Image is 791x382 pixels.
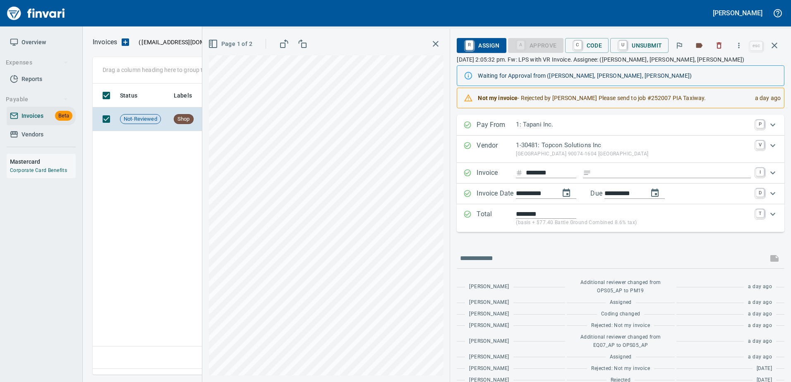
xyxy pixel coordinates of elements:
[10,167,67,173] a: Corporate Card Benefits
[141,38,236,46] span: [EMAIL_ADDRESS][DOMAIN_NAME]
[645,183,665,203] button: change due date
[516,141,751,150] p: 1-30481: Topcon Solutions Inc
[7,107,76,125] a: InvoicesBeta
[457,115,784,136] div: Expand
[457,38,506,53] button: RAssign
[7,70,76,88] a: Reports
[469,283,509,291] span: [PERSON_NAME]
[103,66,224,74] p: Drag a column heading here to group the table
[22,111,43,121] span: Invoices
[174,91,203,100] span: Labels
[756,189,764,197] a: D
[478,95,518,101] strong: Not my invoice
[469,322,509,330] span: [PERSON_NAME]
[571,279,671,295] span: Additional reviewer changed from OPS05_AP to PM19
[748,337,772,346] span: a day ago
[22,37,46,48] span: Overview
[574,41,582,50] a: C
[477,120,516,131] p: Pay From
[757,365,772,373] span: [DATE]
[610,298,632,307] span: Assigned
[174,91,192,100] span: Labels
[748,310,772,318] span: a day ago
[478,68,777,83] div: Waiting for Approval from ([PERSON_NAME], [PERSON_NAME], [PERSON_NAME])
[477,209,516,227] p: Total
[748,36,784,55] span: Close invoice
[750,41,762,50] a: esc
[457,136,784,163] div: Expand
[748,353,772,361] span: a day ago
[2,55,72,70] button: Expenses
[748,322,772,330] span: a day ago
[601,310,640,318] span: Coding changed
[5,3,67,23] img: Finvari
[730,36,748,55] button: More
[22,74,42,84] span: Reports
[463,38,499,53] span: Assign
[711,7,765,19] button: [PERSON_NAME]
[516,219,751,227] p: (basis + $77.40 Battle Ground Combined 8.6% tax)
[619,41,627,50] a: U
[2,92,72,107] button: Payable
[469,337,509,346] span: [PERSON_NAME]
[210,39,252,49] span: Page 1 of 2
[756,120,764,128] a: P
[590,189,630,198] p: Due
[516,120,751,129] p: 1: Tapani Inc.
[748,283,772,291] span: a day ago
[93,37,117,47] nav: breadcrumb
[7,125,76,144] a: Vendors
[55,111,72,121] span: Beta
[610,38,669,53] button: UUnsubmit
[748,91,781,105] div: a day ago
[469,365,509,373] span: [PERSON_NAME]
[134,38,238,46] p: ( )
[6,57,68,68] span: Expenses
[469,298,509,307] span: [PERSON_NAME]
[756,168,764,176] a: I
[710,36,728,55] button: Discard
[10,157,76,166] h6: Mastercard
[465,41,473,50] a: R
[22,129,43,140] span: Vendors
[6,94,68,105] span: Payable
[457,184,784,204] div: Expand
[583,169,591,177] svg: Invoice description
[516,168,523,178] svg: Invoice number
[765,248,784,268] span: This records your message into the invoice and notifies anyone mentioned
[477,168,516,179] p: Invoice
[756,141,764,149] a: V
[7,33,76,52] a: Overview
[477,141,516,158] p: Vendor
[670,36,688,55] button: Flag
[617,38,662,53] span: Unsubmit
[610,353,632,361] span: Assigned
[120,115,161,123] span: Not-Reviewed
[477,189,516,199] p: Invoice Date
[516,150,751,158] p: [GEOGRAPHIC_DATA] 90074-1604 [GEOGRAPHIC_DATA]
[591,322,650,330] span: Rejected: Not my invoice
[120,91,148,100] span: Status
[457,204,784,232] div: Expand
[690,36,708,55] button: Labels
[457,163,784,184] div: Expand
[93,37,117,47] p: Invoices
[565,38,609,53] button: CCode
[713,9,762,17] h5: [PERSON_NAME]
[469,353,509,361] span: [PERSON_NAME]
[556,183,576,203] button: change date
[478,91,748,105] div: - Rejected by [PERSON_NAME] Please send to job #252007 PIA Taxiway.
[206,36,256,52] button: Page 1 of 2
[756,209,764,217] a: T
[457,55,784,64] p: [DATE] 2:05:32 pm. Fw: LPS with VR Invoice. Assignee: ([PERSON_NAME], [PERSON_NAME], [PERSON_NAME])
[572,38,602,53] span: Code
[117,37,134,47] button: Upload an Invoice
[469,310,509,318] span: [PERSON_NAME]
[174,115,193,123] span: Shop
[591,365,650,373] span: Rejected: Not my invoice
[571,333,671,350] span: Additional reviewer changed from EQ07_AP to OPS05_AP
[120,91,137,100] span: Status
[748,298,772,307] span: a day ago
